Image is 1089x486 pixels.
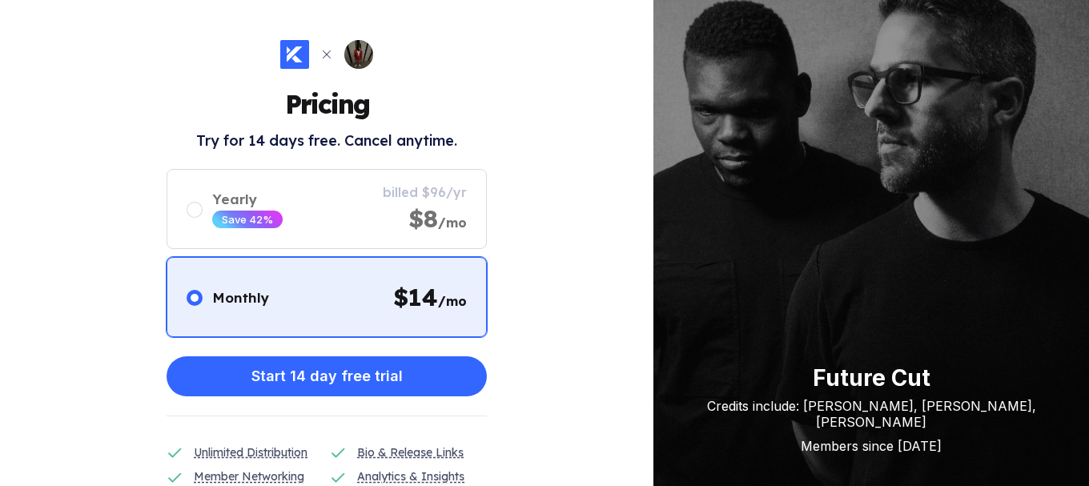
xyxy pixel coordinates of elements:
div: Unlimited Distribution [194,444,307,461]
img: ab6761610000e5eb98d9dd5d071fa64401ad9fcb [344,40,373,69]
h1: Pricing [285,88,369,120]
div: Yearly [212,191,283,207]
div: Monthly [212,289,269,306]
div: Member Networking [194,468,304,485]
div: Future Cut [685,364,1057,392]
span: /mo [438,293,467,309]
div: $ 14 [393,282,467,312]
div: Start 14 day free trial [251,360,403,392]
button: Start 14 day free trial [167,356,487,396]
div: Bio & Release Links [357,444,464,461]
div: Members since [DATE] [685,438,1057,454]
div: Analytics & Insights [357,468,464,485]
div: Save 42% [222,213,273,226]
div: billed $96/yr [383,184,467,200]
h2: Try for 14 days free. Cancel anytime. [196,131,457,150]
div: Credits include: [PERSON_NAME], [PERSON_NAME], [PERSON_NAME] [685,398,1057,430]
span: /mo [438,215,467,231]
div: $8 [408,203,467,234]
